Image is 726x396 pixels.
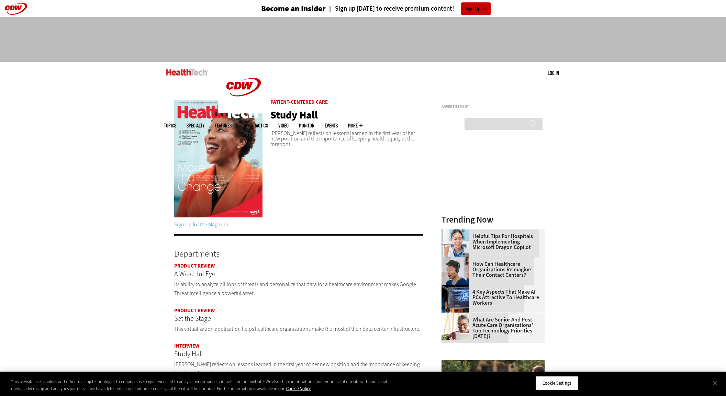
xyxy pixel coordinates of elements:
[174,349,424,360] a: Study Hall
[286,386,311,392] a: More information about your privacy
[164,123,176,128] span: Topics
[548,69,559,77] div: User menu
[174,234,424,258] h3: Departments
[442,313,472,318] a: Older person using tablet
[261,5,326,13] h3: Become an Insider
[707,375,723,391] button: Close
[535,376,578,391] button: Cookie Settings
[348,123,362,128] span: More
[299,123,314,128] a: MonITor
[235,5,326,13] a: Become an Insider
[442,289,540,306] a: 4 Key Aspects That Make AI PCs Attractive to Healthcare Workers
[218,107,269,114] a: CDW
[174,307,215,314] a: Product Review
[174,280,424,297] p: Its ability to analyze billions of threats and personalize that data for a healthcare environment...
[442,234,540,250] a: Helpful Tips for Hospitals When Implementing Microsoft Dragon Copilot
[326,5,454,12] a: Sign up [DATE] to receive premium content!
[461,2,491,15] a: Sign Up
[442,313,469,340] img: Older person using tablet
[174,313,424,324] a: Set the Stage
[174,360,424,377] p: [PERSON_NAME] reflects on lessons learned in the first year of her new position and the importanc...
[174,221,230,228] a: Sign Up for the Magazine
[442,215,545,224] h3: Trending Now
[174,100,263,217] img: HLTECH_Q424_C1_Cover.jpg
[278,123,289,128] a: Video
[187,123,204,128] span: Specialty
[442,261,540,278] a: How Can Healthcare Organizations Reimagine Their Contact Centers?
[442,229,469,257] img: Doctor using phone to dictate to tablet
[442,229,472,235] a: Doctor using phone to dictate to tablet
[325,123,338,128] a: Events
[442,257,469,285] img: Healthcare contact center
[174,262,215,269] a: Product Review
[442,111,545,197] iframe: advertisement
[442,317,540,339] a: What Are Senior and Post-Acute Care Organizations’ Top Technology Priorities [DATE]?
[442,285,469,313] img: Desktop monitor with brain AI concept
[242,123,268,128] a: Tips & Tactics
[11,378,399,392] div: This website uses cookies and other tracking technologies to enhance user experience and to analy...
[174,325,424,333] p: This virtualization application helps healthcare organizations make the most of their data center...
[442,257,472,263] a: Healthcare contact center
[442,285,472,291] a: Desktop monitor with brain AI concept
[215,123,232,128] a: Features
[270,100,423,147] div: [PERSON_NAME] reflects on lessons learned in the first year of her new position and the importanc...
[548,70,559,76] a: Log in
[174,342,199,349] a: Interview
[174,269,424,280] a: A Watchful Eye
[166,69,208,76] img: Home
[238,24,488,55] iframe: advertisement
[218,62,269,113] img: Home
